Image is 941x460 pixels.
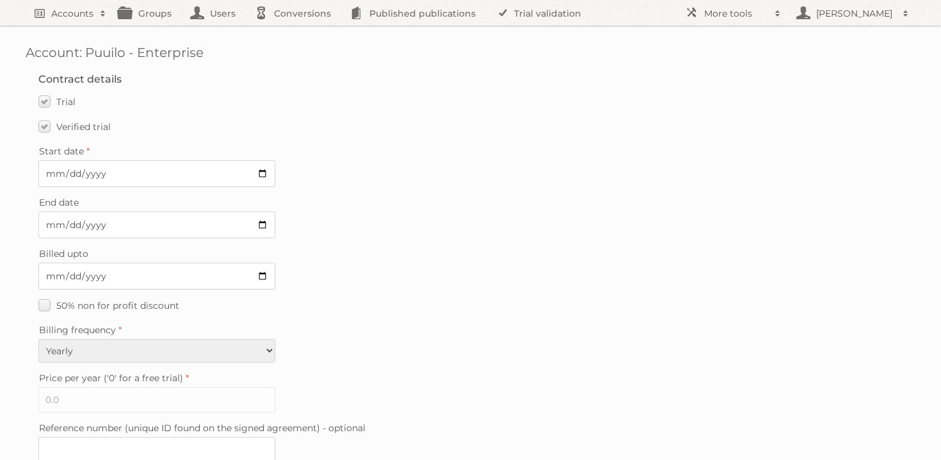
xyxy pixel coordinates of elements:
span: Billed upto [39,248,88,259]
h2: [PERSON_NAME] [813,7,896,20]
h1: Account: Puuilo - Enterprise [26,45,915,60]
span: Trial [56,96,76,108]
span: Price per year ('0' for a free trial) [39,372,183,384]
span: Billing frequency [39,324,116,336]
span: Reference number (unique ID found on the signed agreement) - optional [39,422,366,434]
span: End date [39,197,79,208]
span: 50% non for profit discount [56,300,179,311]
h2: Accounts [51,7,93,20]
h2: More tools [704,7,768,20]
legend: Contract details [38,73,122,85]
span: Verified trial [56,121,111,133]
span: Start date [39,145,84,157]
